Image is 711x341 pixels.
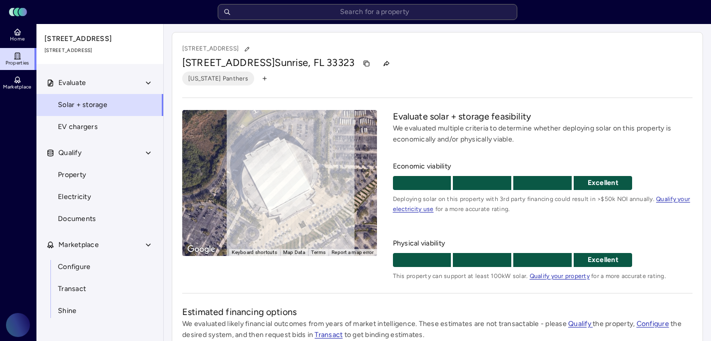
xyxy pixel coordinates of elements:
button: Evaluate [36,72,164,94]
a: Electricity [36,186,164,208]
p: [STREET_ADDRESS] [182,42,254,55]
p: Excellent [574,254,632,265]
h2: Estimated financing options [182,305,693,318]
a: Qualify your property [530,272,590,279]
a: Report a map error [332,249,374,255]
button: [US_STATE] Panthers [182,71,254,85]
a: Terms (opens in new tab) [311,249,326,255]
span: Physical viability [393,238,693,249]
a: Configure [36,256,164,278]
a: Solar + storage [36,94,164,116]
span: [STREET_ADDRESS] [182,56,275,68]
span: Qualify [58,147,81,158]
p: Excellent [574,177,632,188]
span: Economic viability [393,161,693,172]
span: Home [10,36,24,42]
span: Solar + storage [58,99,107,110]
a: Open this area in Google Maps (opens a new window) [185,243,218,256]
span: EV chargers [58,121,98,132]
span: Properties [5,60,29,66]
a: Property [36,164,164,186]
span: Marketplace [3,84,31,90]
a: EV chargers [36,116,164,138]
span: Shine [58,305,76,316]
a: Qualify [568,319,593,328]
span: Transact [58,283,86,294]
a: Transact [36,278,164,300]
p: We evaluated likely financial outcomes from years of market intelligence. These estimates are not... [182,318,693,340]
button: Keyboard shortcuts [232,249,277,256]
a: Documents [36,208,164,230]
span: Electricity [58,191,91,202]
input: Search for a property [218,4,517,20]
button: Qualify [36,142,164,164]
span: Documents [58,213,96,224]
span: Configure [58,261,90,272]
span: Marketplace [58,239,99,250]
span: Evaluate [58,77,86,88]
img: Google [185,243,218,256]
p: We evaluated multiple criteria to determine whether deploying solar on this property is economica... [393,123,693,145]
span: [STREET_ADDRESS] [44,33,156,44]
button: Map Data [283,249,305,256]
span: Deploying solar on this property with 3rd party financing could result in >$50k NOI annually. for... [393,194,693,214]
button: Marketplace [36,234,164,256]
a: Transact [315,330,343,339]
span: Sunrise, FL 33323 [275,56,355,68]
span: [STREET_ADDRESS] [44,46,156,54]
a: Configure [637,319,669,328]
a: Shine [36,300,164,322]
span: This property can support at least 100kW solar. for a more accurate rating. [393,271,693,281]
h2: Evaluate solar + storage feasibility [393,110,693,123]
span: Property [58,169,86,180]
span: [US_STATE] Panthers [188,73,248,83]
